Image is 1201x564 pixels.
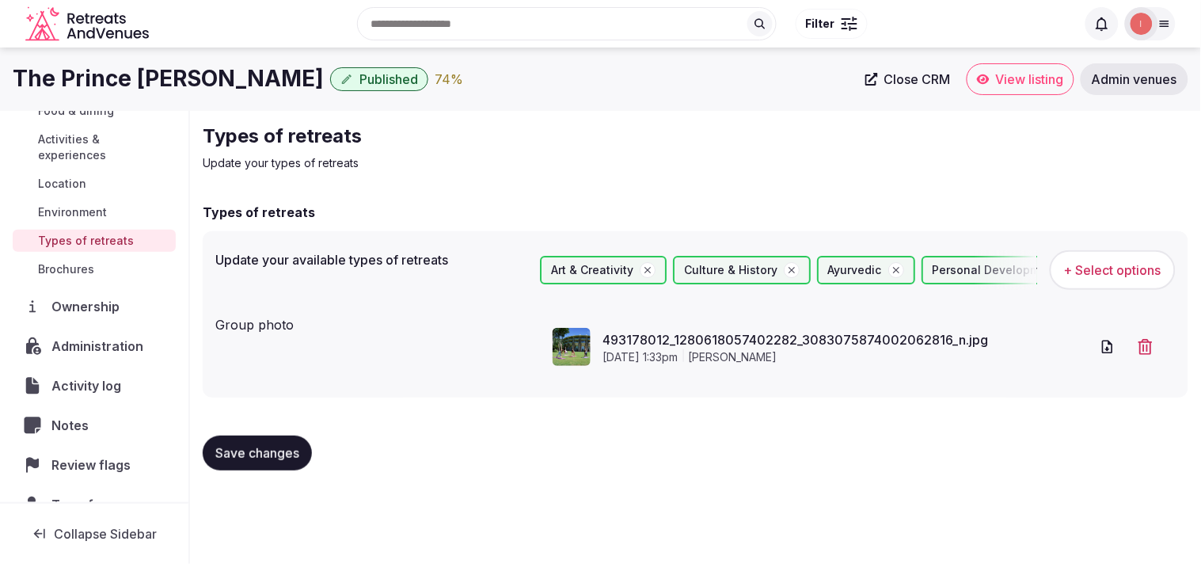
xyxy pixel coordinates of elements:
div: Culture & History [673,256,811,284]
a: Ownership [13,290,176,323]
span: Activities & experiences [38,131,169,163]
span: Location [38,176,86,192]
span: Save changes [215,445,299,461]
div: Ayurvedic [817,256,915,284]
div: Group photo [215,309,527,334]
div: Personal Development [922,256,1092,284]
span: Notes [51,416,95,435]
a: Environment [13,201,176,223]
h2: Types of retreats [203,124,735,149]
span: Filter [806,16,835,32]
span: Review flags [51,455,137,474]
a: Close CRM [856,63,960,95]
a: Notes [13,409,176,442]
span: Ownership [51,297,126,316]
button: + Select options [1050,250,1176,290]
span: Food & dining [38,103,114,119]
a: Administration [13,330,176,363]
span: Environment [38,204,107,220]
div: 74 % [435,70,463,89]
span: [DATE] 1:33pm [603,349,678,365]
a: View listing [967,63,1074,95]
h1: The Prince [PERSON_NAME] [13,63,324,94]
button: Save changes [203,436,312,471]
a: Food & dining [13,100,176,122]
img: 493178012_1280618057402282_3083075874002062816_n.jpg [553,328,591,366]
span: [PERSON_NAME] [689,349,777,365]
button: Filter [796,9,868,39]
span: Administration [51,337,150,356]
svg: Retreats and Venues company logo [25,6,152,42]
button: 74% [435,70,463,89]
span: Close CRM [884,71,951,87]
span: Activity log [51,376,127,395]
h2: Types of retreats [203,203,315,222]
a: Activity log [13,369,176,402]
a: Location [13,173,176,195]
a: 493178012_1280618057402282_3083075874002062816_n.jpg [603,330,1090,349]
span: Collapse Sidebar [54,526,157,542]
span: Brochures [38,261,94,277]
a: Admin venues [1081,63,1188,95]
span: Transfer venue [51,495,149,514]
button: Published [330,67,428,91]
span: + Select options [1064,261,1161,279]
button: Collapse Sidebar [13,516,176,551]
a: Activities & experiences [13,128,176,166]
a: Types of retreats [13,230,176,252]
img: Irene Gonzales [1131,13,1153,35]
a: Review flags [13,448,176,482]
p: Update your types of retreats [203,155,735,171]
span: Types of retreats [38,233,134,249]
button: Transfer venue [13,488,176,521]
label: Update your available types of retreats [215,253,527,266]
a: Visit the homepage [25,6,152,42]
span: View listing [996,71,1064,87]
div: Art & Creativity [540,256,667,284]
span: Published [359,71,418,87]
a: Brochures [13,258,176,280]
span: Admin venues [1092,71,1177,87]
